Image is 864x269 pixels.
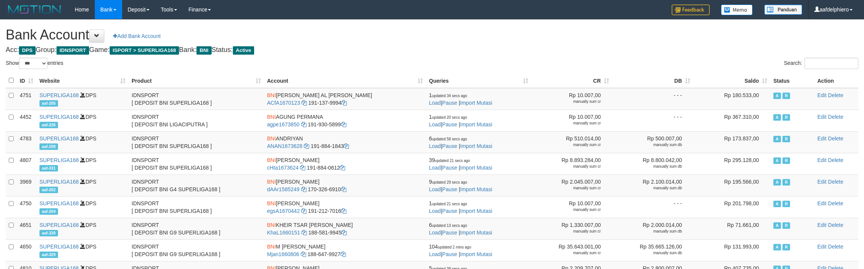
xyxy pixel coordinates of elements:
[612,153,693,175] td: Rp 8.800.042,00
[460,208,492,214] a: Import Mutasi
[429,179,492,192] span: | |
[693,153,770,175] td: Rp 295.128,00
[828,222,843,228] a: Delete
[804,58,858,69] input: Search:
[267,251,299,257] a: Mjan1660806
[429,92,492,106] span: | |
[442,251,457,257] a: Pause
[129,153,264,175] td: IDNSPORT [ DEPOSIT BNI SUPERLIGA168 ]
[17,239,36,261] td: 4650
[782,114,790,121] span: Running
[773,93,781,99] span: Active
[39,92,79,98] a: SUPERLIGA168
[442,121,457,127] a: Pause
[429,179,467,185] span: 9
[782,201,790,207] span: Running
[129,131,264,153] td: IDNSPORT [ DEPOSIT BNI SUPERLIGA168 ]
[828,200,843,206] a: Delete
[267,157,276,163] span: BNI
[429,157,470,163] span: 39
[693,218,770,239] td: Rp 71.661,00
[39,179,79,185] a: SUPERLIGA168
[615,142,682,148] div: manually sum db
[429,222,492,236] span: | |
[817,157,826,163] a: Edit
[782,157,790,164] span: Running
[721,5,753,15] img: Button%20Memo.svg
[300,165,305,171] a: Copy cHta1673624 to clipboard
[764,5,802,15] img: panduan.png
[264,175,426,196] td: [PERSON_NAME] 170-326-6910
[341,230,347,236] a: Copy 1885819945 to clipboard
[429,135,467,142] span: 6
[57,46,89,55] span: IDNSPORT
[460,230,492,236] a: Import Mutasi
[432,115,467,120] span: updated 20 secs ago
[432,94,467,98] span: updated 34 secs ago
[39,100,58,107] span: aaf-205
[460,100,492,106] a: Import Mutasi
[341,208,346,214] a: Copy 1912127016 to clipboard
[828,92,843,98] a: Delete
[429,208,441,214] a: Load
[773,114,781,121] span: Active
[39,200,79,206] a: SUPERLIGA168
[301,121,306,127] a: Copy agpe1673850 to clipboard
[304,143,309,149] a: Copy ANAN1673628 to clipboard
[426,73,531,88] th: Queries: activate to sort column ascending
[828,135,843,142] a: Delete
[432,137,467,141] span: updated 58 secs ago
[534,207,601,212] div: manually sum cr
[782,93,790,99] span: Running
[110,46,179,55] span: ISPORT > SUPERLIGA168
[264,218,426,239] td: KHEIR TSAR [PERSON_NAME] 188-581-9945
[429,251,441,257] a: Load
[773,157,781,164] span: Active
[429,186,441,192] a: Load
[432,202,467,206] span: updated 21 secs ago
[531,131,612,153] td: Rp 510.014,00
[817,222,826,228] a: Edit
[429,114,492,127] span: | |
[6,27,858,42] h1: Bank Account
[442,143,457,149] a: Pause
[17,110,36,131] td: 4452
[264,73,426,88] th: Account: activate to sort column ascending
[129,88,264,110] td: IDNSPORT [ DEPOSIT BNI SUPERLIGA168 ]
[429,230,441,236] a: Load
[534,186,601,191] div: manually sum cr
[36,131,129,153] td: DPS
[267,165,298,171] a: cHta1673624
[693,73,770,88] th: Saldo: activate to sort column ascending
[612,218,693,239] td: Rp 2.000.014,00
[817,244,826,250] a: Edit
[429,92,467,98] span: 1
[36,175,129,196] td: DPS
[36,239,129,261] td: DPS
[196,46,211,55] span: BNI
[301,186,306,192] a: Copy dAAr1585249 to clipboard
[531,110,612,131] td: Rp 10.007,00
[341,186,346,192] a: Copy 1703266910 to clipboard
[531,196,612,218] td: Rp 10.007,00
[341,251,346,257] a: Copy 1886479927 to clipboard
[460,251,492,257] a: Import Mutasi
[770,73,814,88] th: Status
[340,165,345,171] a: Copy 1918840612 to clipboard
[429,121,441,127] a: Load
[39,187,58,193] span: aaf-202
[341,121,346,127] a: Copy 1919305899 to clipboard
[267,114,276,120] span: BNI
[615,250,682,256] div: manually sum db
[341,100,347,106] a: Copy 1911379994 to clipboard
[693,88,770,110] td: Rp 180.533,00
[828,114,843,120] a: Delete
[693,175,770,196] td: Rp 195.566,00
[39,208,58,215] span: aaf-204
[534,142,601,148] div: manually sum cr
[39,157,79,163] a: SUPERLIGA168
[435,159,470,163] span: updated 21 secs ago
[534,229,601,234] div: manually sum cr
[264,131,426,153] td: ANDRIYAN 191-884-1843
[267,230,300,236] a: KhaL1660151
